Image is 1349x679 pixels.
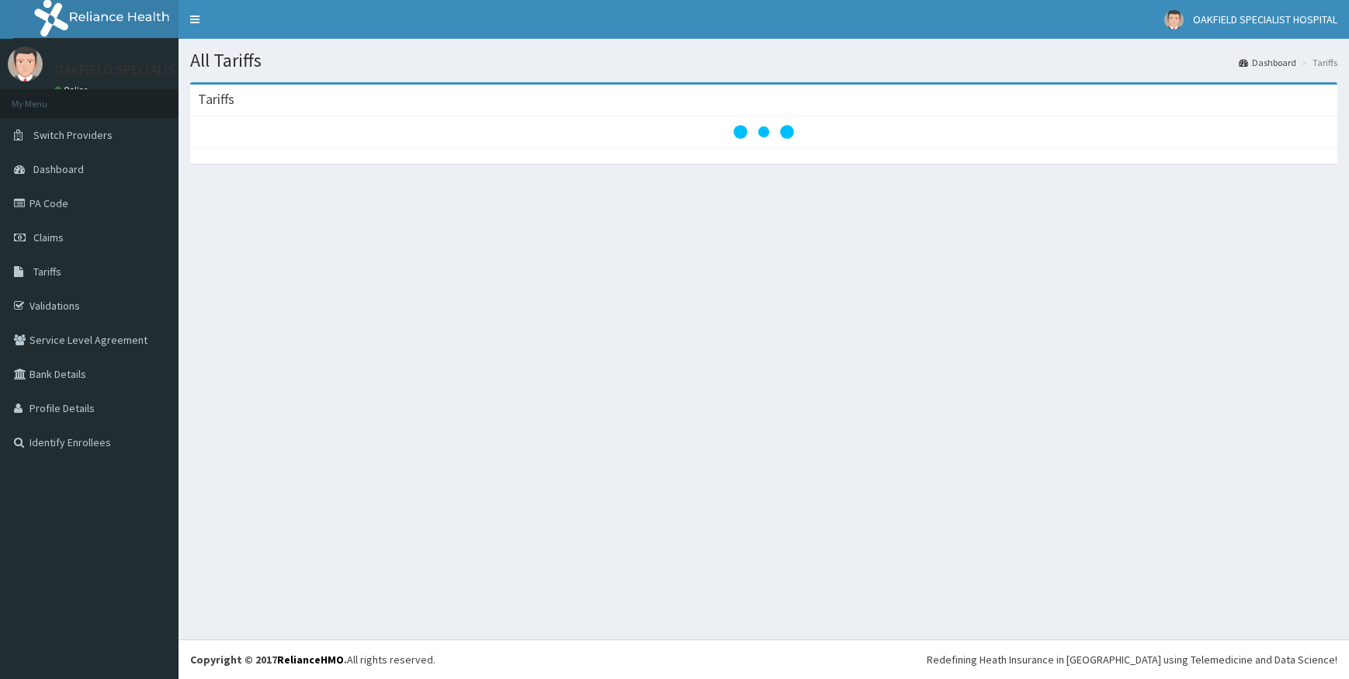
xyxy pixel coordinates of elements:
img: User Image [1164,10,1184,29]
span: Switch Providers [33,128,113,142]
a: Online [54,85,92,95]
svg: audio-loading [733,101,795,163]
span: Claims [33,230,64,244]
div: Redefining Heath Insurance in [GEOGRAPHIC_DATA] using Telemedicine and Data Science! [927,652,1337,667]
a: Dashboard [1239,56,1296,69]
a: RelianceHMO [277,653,344,667]
img: User Image [8,47,43,81]
h1: All Tariffs [190,50,1337,71]
span: OAKFIELD SPECIALIST HOSPITAL [1193,12,1337,26]
h3: Tariffs [198,92,234,106]
span: Dashboard [33,162,84,176]
footer: All rights reserved. [179,639,1349,679]
strong: Copyright © 2017 . [190,653,347,667]
span: Tariffs [33,265,61,279]
p: OAKFIELD SPECIALIST HOSPITAL [54,63,248,77]
li: Tariffs [1298,56,1337,69]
